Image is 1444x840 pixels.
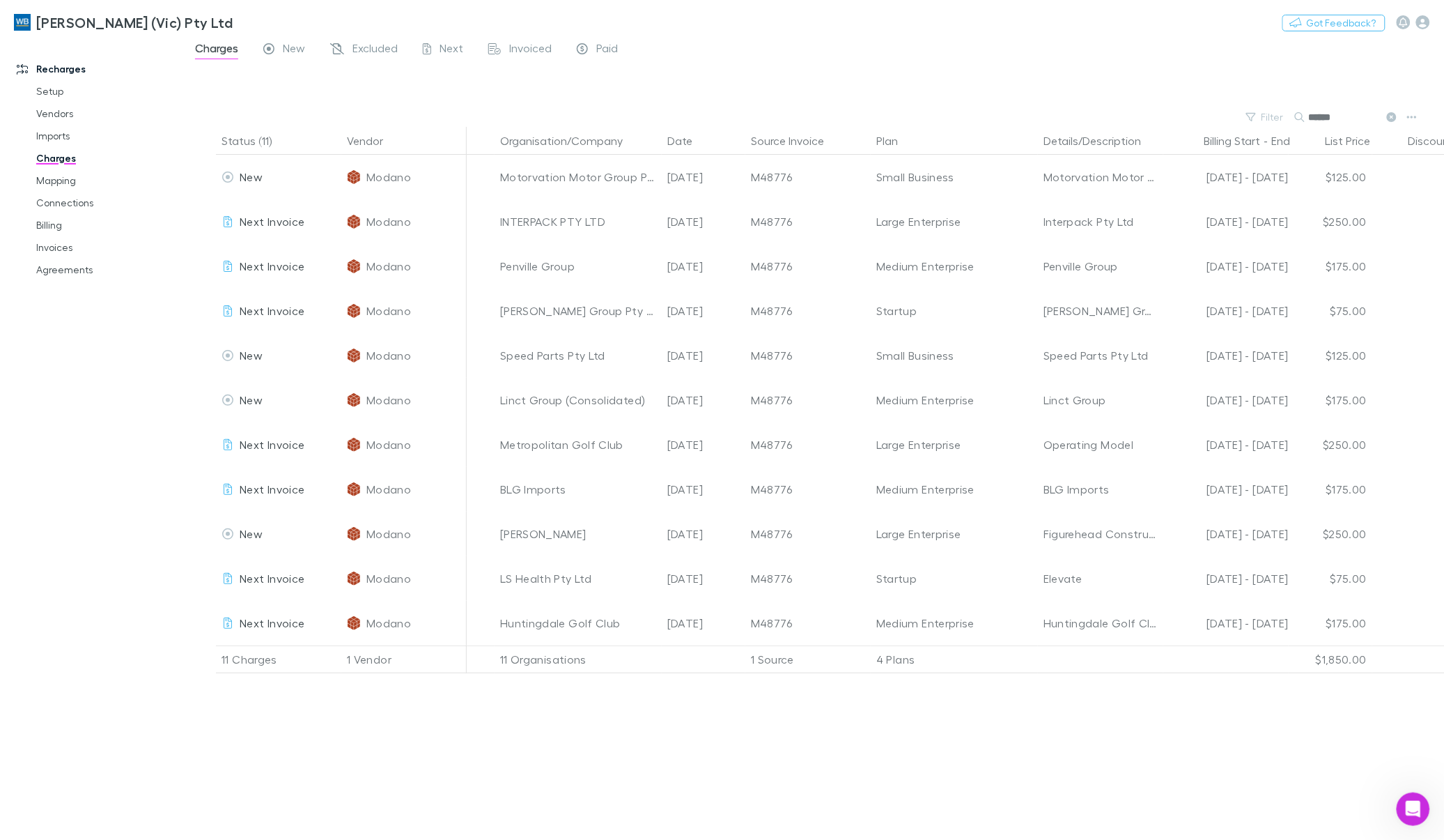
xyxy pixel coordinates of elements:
div: Huntingdale Golf Club [500,601,656,646]
div: M48776 [751,467,865,512]
span: Next Invoice [240,304,304,317]
img: Modano's Logo [347,349,361,362]
span: Next Invoice [240,438,304,451]
div: $125.00 [1289,155,1372,199]
div: $250.00 [1289,199,1372,244]
span: Next Invoice [240,482,304,496]
span: Paid [596,41,618,59]
div: Figurehead Constructions Pty Ltd [1043,512,1158,556]
div: $175.00 [1289,244,1372,289]
span: New [240,527,263,540]
div: [DATE] [662,289,745,333]
span: Modano [366,601,411,646]
span: Next Invoice [240,259,304,273]
div: Motorvation Motor Group Pty Ltd [1043,155,1158,199]
div: [DATE] [662,467,745,512]
span: Modano [366,244,411,289]
div: $75.00 [1289,289,1372,333]
div: $175.00 [1289,601,1372,646]
div: M48776 [751,601,865,646]
span: Modano [366,199,411,244]
a: Billing [22,214,193,236]
button: End [1271,127,1290,155]
span: New [240,170,263,183]
div: BLG Imports [500,467,656,512]
button: List Price [1326,127,1388,155]
div: $250.00 [1289,422,1372,467]
span: Modano [366,155,411,199]
img: Modano's Logo [347,170,361,184]
span: New [240,393,263,406]
div: [DATE] [662,244,745,289]
div: 11 Organisations [495,646,662,673]
div: Large Enterprise [876,512,1032,556]
span: Excluded [352,41,398,59]
span: New [240,349,263,362]
div: $175.00 [1289,467,1372,512]
h3: [PERSON_NAME] (Vic) Pty Ltd [36,14,233,31]
span: Charges [195,41,238,59]
div: Linct Group [1043,378,1158,422]
div: LS Health Pty Ltd [500,556,656,601]
img: Modano's Logo [347,527,361,541]
button: Filter [1239,109,1292,125]
button: Status (11) [222,127,288,155]
div: M48776 [751,378,865,422]
button: Details/Description [1043,127,1158,155]
div: [DATE] [662,556,745,601]
button: Vendor [347,127,400,155]
div: Small Business [876,333,1032,378]
img: Modano's Logo [347,482,361,496]
div: Metropolitan Golf Club [500,422,656,467]
div: [DATE] [662,199,745,244]
div: [DATE] [662,155,745,199]
span: Next [440,41,463,59]
a: Mapping [22,169,193,192]
div: M48776 [751,333,865,378]
div: [PERSON_NAME] Group Pty Ltd [500,289,656,333]
div: Speed Parts Pty Ltd [1043,333,1158,378]
span: Modano [366,512,411,556]
span: New [283,41,305,59]
span: Modano [366,333,411,378]
div: Speed Parts Pty Ltd [500,333,656,378]
div: $250.00 [1289,512,1372,556]
div: INTERPACK PTY LTD [500,199,656,244]
img: Modano's Logo [347,616,361,630]
div: M48776 [751,512,865,556]
div: Large Enterprise [876,422,1032,467]
div: 4 Plans [871,646,1038,673]
div: [PERSON_NAME] [500,512,656,556]
span: Invoiced [509,41,552,59]
div: Interpack Pty Ltd [1043,199,1158,244]
div: [DATE] [662,601,745,646]
div: $1,850.00 [1289,646,1372,673]
button: Organisation/Company [500,127,639,155]
div: [DATE] [662,378,745,422]
div: Medium Enterprise [876,244,1032,289]
div: [DATE] [662,512,745,556]
div: 1 Vendor [341,646,467,673]
div: Small Business [876,155,1032,199]
div: Motorvation Motor Group Pty Ltd [500,155,656,199]
span: Modano [366,467,411,512]
div: Penville Group [1043,244,1158,289]
div: [DATE] - [DATE] [1169,199,1289,244]
div: $175.00 [1289,378,1372,422]
a: Connections [22,192,193,214]
img: Modano's Logo [347,572,361,586]
img: Modano's Logo [347,393,361,407]
a: Setup [22,80,193,102]
a: Vendors [22,102,193,125]
div: [PERSON_NAME] Group Pty Ltd [1043,289,1158,333]
button: Date [667,127,709,155]
div: [DATE] - [DATE] [1169,512,1289,556]
a: [PERSON_NAME] (Vic) Pty Ltd [6,6,241,39]
div: [DATE] - [DATE] [1169,244,1289,289]
div: [DATE] [662,333,745,378]
img: William Buck (Vic) Pty Ltd's Logo [14,14,31,31]
div: 11 Charges [216,646,341,673]
div: [DATE] - [DATE] [1169,601,1289,646]
div: Elevate [1043,556,1158,601]
span: Next Invoice [240,572,304,585]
